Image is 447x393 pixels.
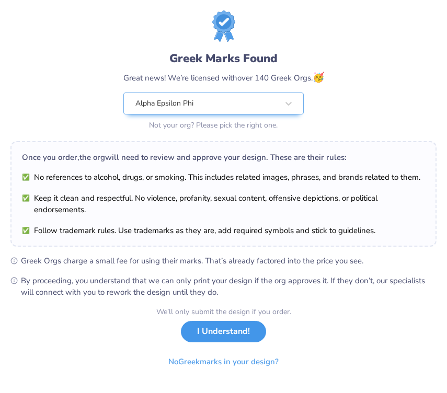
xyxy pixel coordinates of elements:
div: Not your org? Please pick the right one. [123,120,304,131]
div: Greek Marks Found [123,50,324,67]
span: Greek Orgs charge a small fee for using their marks. That’s already factored into the price you see. [21,255,437,267]
div: Great news! We’re licensed with over 140 Greek Orgs. [123,71,324,85]
li: Follow trademark rules. Use trademarks as they are, add required symbols and stick to guidelines. [22,225,425,236]
li: No references to alcohol, drugs, or smoking. This includes related images, phrases, and brands re... [22,171,425,183]
button: I Understand! [181,321,266,342]
div: Once you order, the org will need to review and approve your design. These are their rules: [22,152,425,163]
div: We’ll only submit the design if you order. [156,306,291,317]
button: NoGreekmarks in your design? [159,351,288,373]
span: By proceeding, you understand that we can only print your design if the org approves it. If they ... [21,275,437,298]
li: Keep it clean and respectful. No violence, profanity, sexual content, offensive depictions, or po... [22,192,425,215]
img: license-marks-badge.png [212,10,235,42]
